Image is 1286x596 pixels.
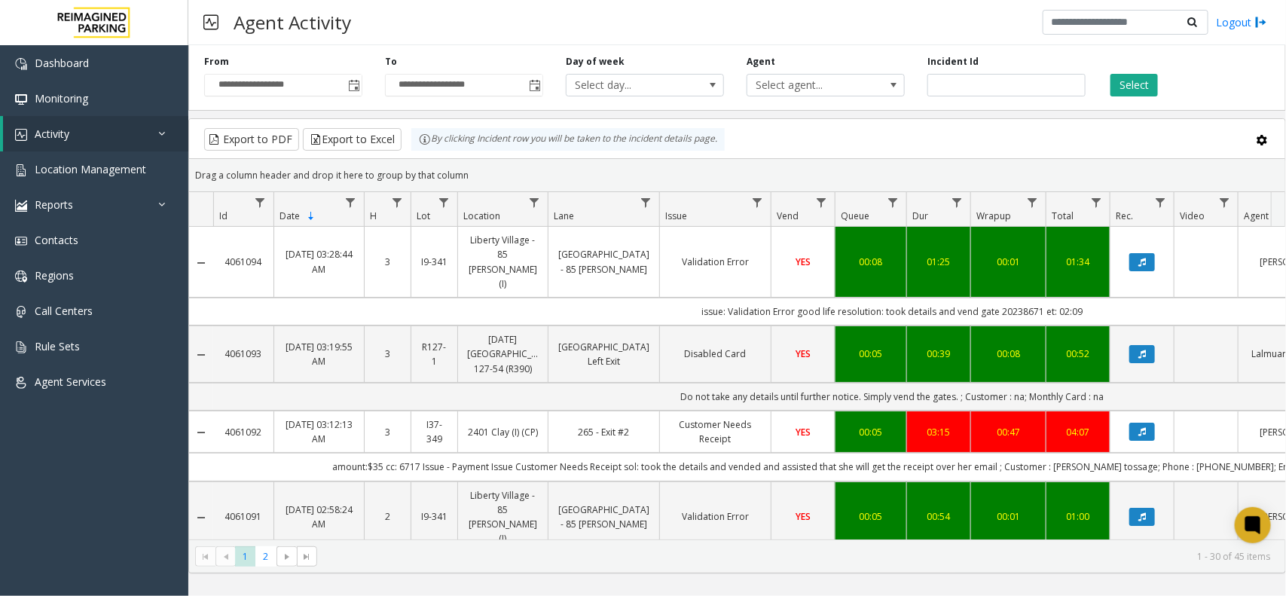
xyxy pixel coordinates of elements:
span: Go to the next page [276,546,297,567]
a: Rec. Filter Menu [1150,192,1171,212]
a: 265 - Exit #2 [557,425,650,439]
a: Lot Filter Menu [434,192,454,212]
span: Reports [35,197,73,212]
h3: Agent Activity [226,4,359,41]
button: Export to Excel [303,128,402,151]
img: 'icon' [15,58,27,70]
a: Collapse Details [189,349,213,361]
a: 4061094 [222,255,264,269]
a: [DATE] 03:19:55 AM [283,340,355,368]
img: 'icon' [15,235,27,247]
label: To [385,55,397,69]
a: YES [780,425,826,439]
span: YES [796,510,811,523]
span: Issue [665,209,687,222]
span: H [370,209,377,222]
span: Monitoring [35,91,88,105]
span: Contacts [35,233,78,247]
a: Vend Filter Menu [811,192,832,212]
a: Wrapup Filter Menu [1022,192,1043,212]
a: 04:07 [1055,425,1101,439]
a: 00:52 [1055,347,1101,361]
span: Dur [912,209,928,222]
img: 'icon' [15,200,27,212]
label: Day of week [566,55,625,69]
div: 00:47 [980,425,1037,439]
a: 00:08 [845,255,897,269]
a: 2 [374,509,402,524]
div: Drag a column header and drop it here to group by that column [189,162,1285,188]
a: [DATE] 03:12:13 AM [283,417,355,446]
a: 3 [374,425,402,439]
a: Total Filter Menu [1086,192,1107,212]
a: Date Filter Menu [341,192,361,212]
img: 'icon' [15,129,27,141]
span: Page 1 [235,546,255,567]
a: Validation Error [669,509,762,524]
span: Activity [35,127,69,141]
span: Rule Sets [35,339,80,353]
a: 4061093 [222,347,264,361]
span: Total [1052,209,1074,222]
span: Call Centers [35,304,93,318]
label: Agent [747,55,775,69]
a: 03:15 [916,425,961,439]
div: 00:01 [980,509,1037,524]
span: Go to the last page [301,551,313,563]
a: Location Filter Menu [524,192,545,212]
span: Go to the last page [297,546,317,567]
button: Select [1110,74,1158,96]
span: Dashboard [35,56,89,70]
span: Select agent... [747,75,872,96]
span: YES [796,347,811,360]
img: logout [1255,14,1267,30]
a: 00:08 [980,347,1037,361]
span: Wrapup [976,209,1011,222]
img: 'icon' [15,164,27,176]
a: [DATE] 03:28:44 AM [283,247,355,276]
span: Agent Services [35,374,106,389]
a: 2401 Clay (I) (CP) [467,425,539,439]
a: Queue Filter Menu [883,192,903,212]
a: 01:00 [1055,509,1101,524]
img: pageIcon [203,4,218,41]
a: Collapse Details [189,426,213,439]
a: 4061091 [222,509,264,524]
a: H Filter Menu [387,192,408,212]
a: 01:34 [1055,255,1101,269]
a: 3 [374,347,402,361]
label: From [204,55,229,69]
a: Activity [3,116,188,151]
a: 00:54 [916,509,961,524]
span: Sortable [305,210,317,222]
a: Logout [1216,14,1267,30]
div: 00:39 [916,347,961,361]
span: Lane [554,209,574,222]
img: 'icon' [15,306,27,318]
span: Video [1180,209,1205,222]
a: I37-349 [420,417,448,446]
span: Date [279,209,300,222]
a: Disabled Card [669,347,762,361]
span: YES [796,426,811,439]
a: YES [780,509,826,524]
img: 'icon' [15,377,27,389]
a: YES [780,255,826,269]
span: Regions [35,268,74,283]
div: 00:05 [845,347,897,361]
a: Liberty Village - 85 [PERSON_NAME] (I) [467,233,539,291]
span: Page 2 [255,546,276,567]
button: Export to PDF [204,128,299,151]
a: 3 [374,255,402,269]
a: 00:01 [980,255,1037,269]
img: 'icon' [15,93,27,105]
a: 00:05 [845,425,897,439]
a: YES [780,347,826,361]
a: Issue Filter Menu [747,192,768,212]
